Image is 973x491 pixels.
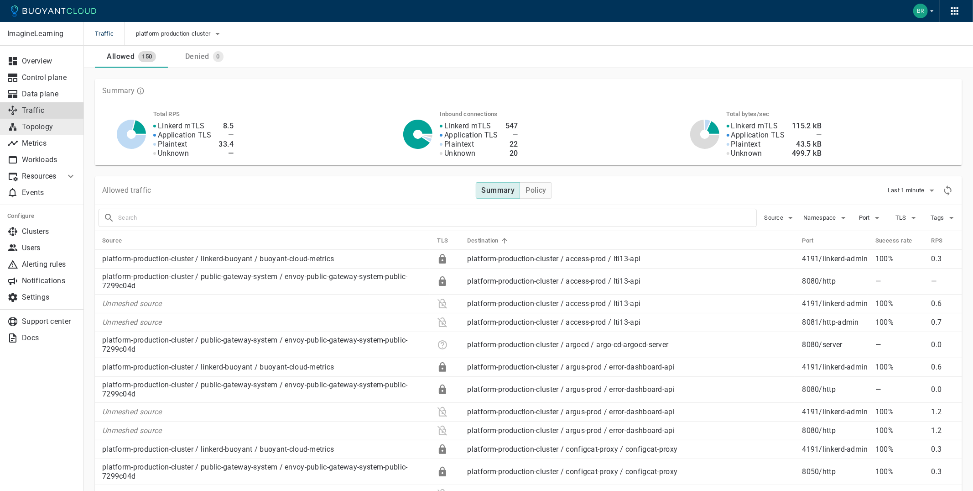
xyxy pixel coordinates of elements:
[437,237,448,244] h5: TLS
[138,53,156,60] span: 150
[468,445,678,454] a: platform-production-cluster / configcat-proxy / configcat-proxy
[22,106,76,115] p: Traffic
[764,214,785,222] span: Source
[136,87,145,95] svg: TLS data is compiled from traffic seen by Linkerd proxies. RPS and TCP bytes reflect both inbound...
[22,188,76,197] p: Events
[875,445,924,454] p: 100%
[505,149,518,158] h4: 20
[931,385,955,394] p: 0.0
[22,260,76,269] p: Alerting rules
[102,463,408,480] a: platform-production-cluster / public-gateway-system / envoy-public-gateway-system-public-7299c04d
[219,149,234,158] h4: —
[102,237,122,244] h5: Source
[764,211,796,225] button: Source
[219,131,234,140] h4: —
[468,407,675,416] a: platform-production-cluster / argus-prod / error-dashboard-api
[888,187,926,194] span: Last 1 minute
[875,363,924,372] p: 100%
[468,318,641,327] a: platform-production-cluster / access-prod / lti13-api
[468,237,499,244] h5: Destination
[213,53,224,60] span: 0
[803,211,849,225] button: Namespace
[22,122,76,132] p: Topology
[468,254,641,263] a: platform-production-cluster / access-prod / lti13-api
[931,299,955,308] p: 0.6
[803,214,838,222] span: Namespace
[22,276,76,285] p: Notifications
[102,407,430,417] p: Unmeshed source
[437,407,448,417] div: Plaintext
[22,317,76,326] p: Support center
[444,140,474,149] p: Plaintext
[219,121,234,131] h4: 8.5
[102,426,430,435] p: Unmeshed source
[468,277,641,285] a: platform-production-cluster / access-prod / lti13-api
[102,299,430,308] p: Unmeshed source
[520,182,552,199] button: Policy
[158,121,205,131] p: Linkerd mTLS
[437,237,460,245] span: TLS
[895,214,908,222] span: TLS
[219,140,234,149] h4: 33.4
[102,272,408,290] a: platform-production-cluster / public-gateway-system / envoy-public-gateway-system-public-7299c04d
[875,277,924,286] p: —
[931,445,955,454] p: 0.3
[22,293,76,302] p: Settings
[102,336,408,354] a: platform-production-cluster / public-gateway-system / envoy-public-gateway-system-public-7299c04d
[941,184,955,197] div: Refresh metrics
[136,30,212,37] span: platform-production-cluster
[22,57,76,66] p: Overview
[802,237,814,244] h5: Port
[482,186,515,195] h4: Summary
[505,140,518,149] h4: 22
[859,214,872,222] span: Port
[802,407,868,417] p: 4191 / linkerd-admin
[792,121,822,131] h4: 115.2 kB
[802,445,868,454] p: 4191 / linkerd-admin
[102,186,151,195] p: Allowed traffic
[731,131,785,140] p: Application TLS
[802,340,868,349] p: 8080 / server
[437,298,448,309] div: Plaintext
[22,243,76,253] p: Users
[102,86,135,95] p: Summary
[875,237,924,245] span: Success rate
[802,385,868,394] p: 8080 / http
[931,237,955,245] span: RPS
[875,340,924,349] p: —
[875,385,924,394] p: —
[468,340,669,349] a: platform-production-cluster / argocd / argo-cd-argocd-server
[731,149,762,158] p: Unknown
[22,227,76,236] p: Clusters
[102,380,408,398] a: platform-production-cluster / public-gateway-system / envoy-public-gateway-system-public-7299c04d
[102,363,334,371] a: platform-production-cluster / linkerd-buoyant / buoyant-cloud-metrics
[158,131,212,140] p: Application TLS
[526,186,546,195] h4: Policy
[158,140,187,149] p: Plaintext
[875,426,924,435] p: 100%
[7,212,76,220] h5: Configure
[22,333,76,343] p: Docs
[182,48,209,61] div: Denied
[158,149,189,158] p: Unknown
[22,172,58,181] p: Resources
[102,254,334,263] a: platform-production-cluster / linkerd-buoyant / buoyant-cloud-metrics
[95,22,125,46] span: Traffic
[875,318,924,327] p: 100%
[136,27,223,41] button: platform-production-cluster
[102,445,334,454] a: platform-production-cluster / linkerd-buoyant / buoyant-cloud-metrics
[802,299,868,308] p: 4191 / linkerd-admin
[731,140,761,149] p: Plaintext
[931,214,946,222] span: Tags
[505,121,518,131] h4: 547
[875,467,924,476] p: 100%
[22,155,76,164] p: Workloads
[802,254,868,264] p: 4191 / linkerd-admin
[437,317,448,328] div: Plaintext
[875,237,912,244] h5: Success rate
[437,425,448,436] div: Plaintext
[856,211,885,225] button: Port
[476,182,520,199] button: Summary
[7,29,76,38] p: ImagineLearning
[802,237,826,245] span: Port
